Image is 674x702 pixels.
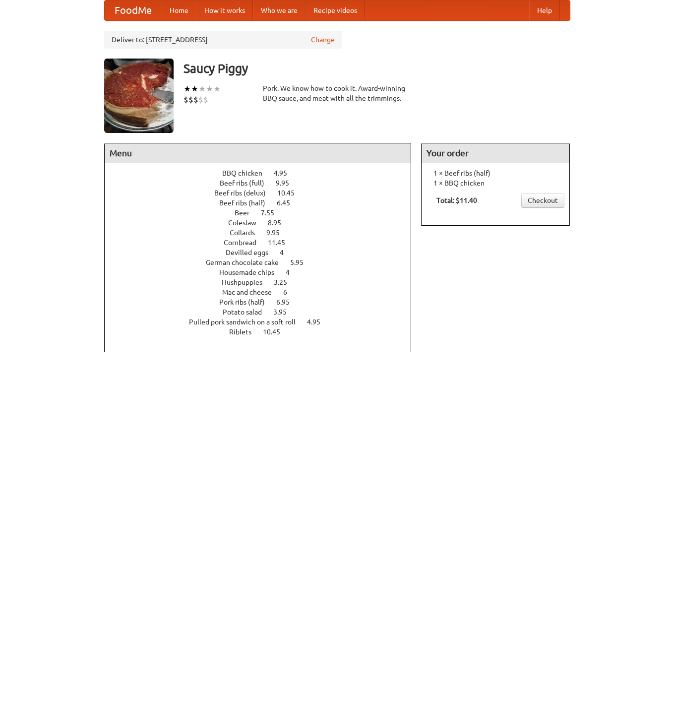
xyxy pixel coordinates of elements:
[277,189,305,197] span: 10.45
[263,328,290,336] span: 10.45
[219,268,284,276] span: Housemade chips
[222,288,306,296] a: Mac and cheese 6
[189,318,306,326] span: Pulled pork sandwich on a soft roll
[521,193,564,208] a: Checkout
[268,219,291,227] span: 8.95
[214,189,313,197] a: Beef ribs (delux) 10.45
[422,143,569,163] h4: Your order
[235,209,293,217] a: Beer 7.55
[198,83,206,94] li: ★
[105,0,162,20] a: FoodMe
[222,278,272,286] span: Hushpuppies
[222,169,306,177] a: BBQ chicken 4.95
[206,258,289,266] span: German chocolate cake
[436,196,477,204] b: Total: $11.40
[222,278,306,286] a: Hushpuppies 3.25
[290,258,313,266] span: 5.95
[104,59,174,133] img: angular.jpg
[213,83,221,94] li: ★
[280,249,294,256] span: 4
[274,169,297,177] span: 4.95
[223,308,305,316] a: Potato salad 3.95
[228,219,300,227] a: Coleslaw 8.95
[222,169,272,177] span: BBQ chicken
[226,249,302,256] a: Devilled eggs 4
[196,0,253,20] a: How it works
[427,178,564,188] li: 1 × BBQ chicken
[263,83,412,103] div: Pork. We know how to cook it. Award-winning BBQ sauce, and meat with all the trimmings.
[306,0,365,20] a: Recipe videos
[230,229,265,237] span: Collards
[228,219,266,227] span: Coleslaw
[162,0,196,20] a: Home
[274,278,297,286] span: 3.25
[277,199,300,207] span: 6.45
[226,249,278,256] span: Devilled eggs
[188,94,193,105] li: $
[224,239,304,247] a: Cornbread 11.45
[235,209,259,217] span: Beer
[184,83,191,94] li: ★
[273,308,297,316] span: 3.95
[104,31,342,49] div: Deliver to: [STREET_ADDRESS]
[229,328,299,336] a: Riblets 10.45
[219,268,308,276] a: Housemade chips 4
[286,268,300,276] span: 4
[193,94,198,105] li: $
[223,308,272,316] span: Potato salad
[219,298,275,306] span: Pork ribs (half)
[261,209,284,217] span: 7.55
[529,0,560,20] a: Help
[198,94,203,105] li: $
[219,199,308,207] a: Beef ribs (half) 6.45
[219,199,275,207] span: Beef ribs (half)
[203,94,208,105] li: $
[229,328,261,336] span: Riblets
[222,288,282,296] span: Mac and cheese
[307,318,330,326] span: 4.95
[283,288,297,296] span: 6
[276,179,299,187] span: 9.95
[189,318,339,326] a: Pulled pork sandwich on a soft roll 4.95
[214,189,276,197] span: Beef ribs (delux)
[220,179,307,187] a: Beef ribs (full) 9.95
[105,143,411,163] h4: Menu
[276,298,300,306] span: 6.95
[191,83,198,94] li: ★
[206,83,213,94] li: ★
[220,179,274,187] span: Beef ribs (full)
[219,298,308,306] a: Pork ribs (half) 6.95
[206,258,322,266] a: German chocolate cake 5.95
[224,239,266,247] span: Cornbread
[184,94,188,105] li: $
[230,229,298,237] a: Collards 9.95
[268,239,295,247] span: 11.45
[266,229,290,237] span: 9.95
[311,35,335,45] a: Change
[253,0,306,20] a: Who we are
[184,59,570,78] h3: Saucy Piggy
[427,168,564,178] li: 1 × Beef ribs (half)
